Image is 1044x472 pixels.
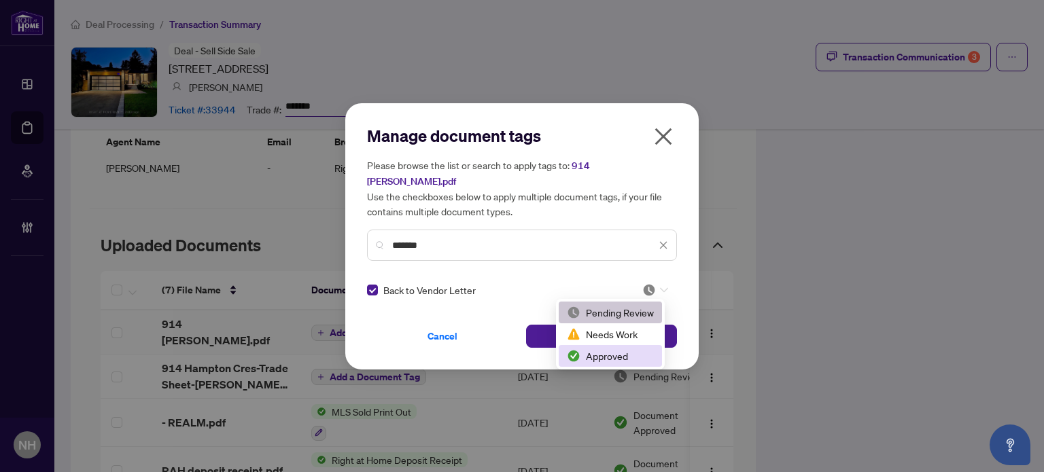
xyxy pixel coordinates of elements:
h5: Please browse the list or search to apply tags to: Use the checkboxes below to apply multiple doc... [367,158,677,219]
span: Back to Vendor Letter [383,283,476,297]
button: Cancel [367,325,518,348]
span: Cancel [428,325,457,347]
span: close [652,126,674,147]
div: Needs Work [567,327,654,342]
button: Save [526,325,677,348]
div: Approved [559,345,662,367]
button: Open asap [990,424,1030,465]
h2: Manage document tags [367,125,677,147]
div: Pending Review [567,305,654,320]
div: Needs Work [559,323,662,345]
img: status [567,349,580,363]
div: Pending Review [559,302,662,323]
img: status [567,306,580,319]
div: Approved [567,348,654,363]
span: close [659,240,668,250]
span: Pending Review [642,283,668,297]
img: status [642,283,656,297]
span: 914 [PERSON_NAME].pdf [367,160,590,187]
img: status [567,327,580,341]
